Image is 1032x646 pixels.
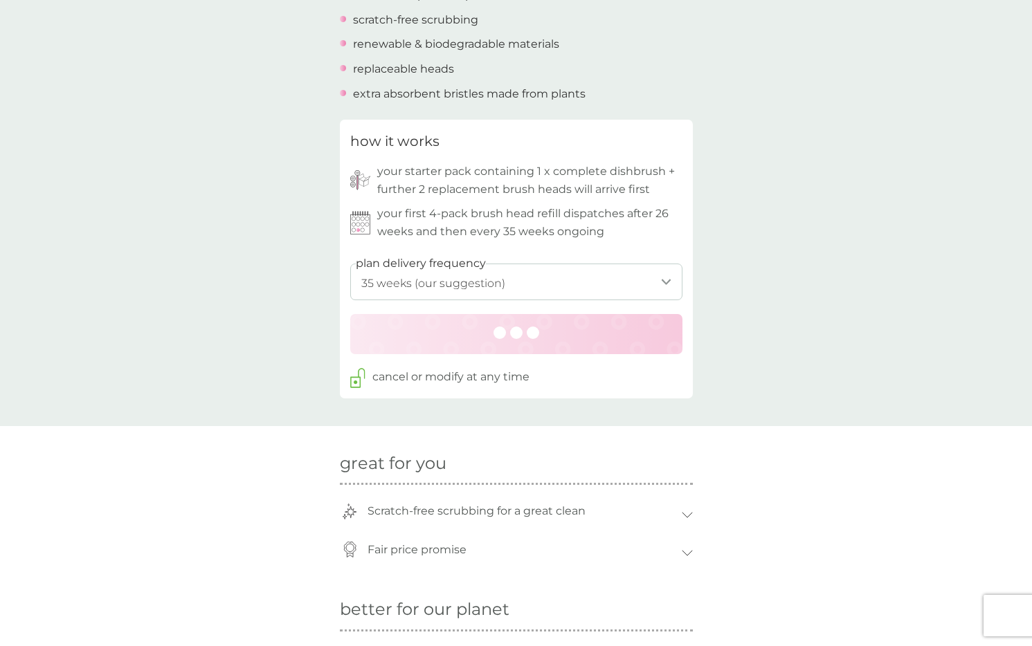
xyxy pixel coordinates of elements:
p: cancel or modify at any time [372,368,529,386]
p: Fair price promise [361,534,473,566]
img: trophey-icon.svg [342,504,358,519]
p: scratch-free scrubbing [353,11,478,29]
p: your first 4-pack brush head refill dispatches after 26 weeks and then every 35 weeks ongoing [377,205,682,240]
h3: how it works [350,130,440,152]
p: your starter pack containing 1 x complete dishbrush + further 2 replacement brush heads will arri... [377,163,682,198]
h2: great for you [340,454,693,474]
p: renewable & biodegradable materials [353,35,559,53]
img: coin-icon.svg [342,542,358,557]
p: extra absorbent bristles made from plants [353,85,586,103]
p: replaceable heads [353,60,454,78]
h2: better for our planet [340,600,693,620]
p: Scratch-free scrubbing for a great clean [361,495,592,527]
label: plan delivery frequency [356,255,486,273]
